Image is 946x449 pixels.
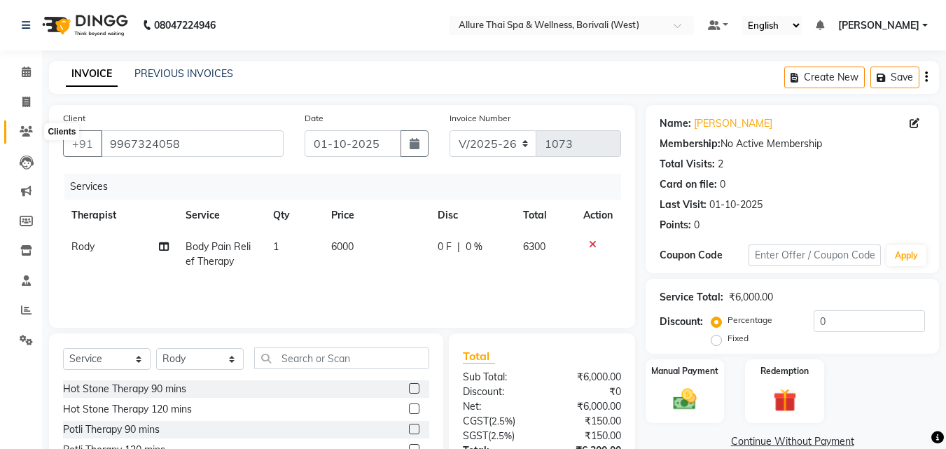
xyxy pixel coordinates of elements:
div: Membership: [660,137,721,151]
label: Date [305,112,324,125]
button: Create New [784,67,865,88]
span: 6300 [523,240,545,253]
th: Service [177,200,265,231]
div: 0 [720,177,725,192]
div: ₹150.00 [542,429,632,443]
div: Total Visits: [660,157,715,172]
div: ₹6,000.00 [729,290,773,305]
label: Redemption [760,365,809,378]
th: Therapist [63,200,177,231]
span: Rody [71,240,95,253]
div: ( ) [452,414,542,429]
div: Last Visit: [660,198,707,212]
span: 6000 [331,240,354,253]
b: 08047224946 [154,6,216,45]
label: Manual Payment [651,365,718,378]
span: SGST [463,429,488,442]
label: Fixed [728,332,749,345]
button: Save [870,67,919,88]
button: Apply [886,245,926,266]
div: Services [64,174,632,200]
div: Discount: [452,385,542,399]
th: Disc [429,200,515,231]
img: _gift.svg [766,386,804,415]
th: Qty [265,200,323,231]
th: Price [323,200,430,231]
span: 1 [273,240,279,253]
span: 2.5% [492,415,513,427]
a: INVOICE [66,62,118,87]
span: 0 % [466,240,482,254]
div: Sub Total: [452,370,542,385]
span: Total [463,349,495,364]
label: Percentage [728,314,772,326]
div: Clients [44,123,79,140]
div: Name: [660,116,691,131]
div: Hot Stone Therapy 120 mins [63,402,192,417]
a: [PERSON_NAME] [694,116,772,131]
div: Coupon Code [660,248,748,263]
div: Card on file: [660,177,717,192]
input: Enter Offer / Coupon Code [749,244,881,266]
span: 0 F [438,240,452,254]
a: PREVIOUS INVOICES [134,67,233,80]
span: 2.5% [491,430,512,441]
label: Client [63,112,85,125]
div: Net: [452,399,542,414]
span: | [457,240,460,254]
a: Continue Without Payment [648,434,936,449]
label: Invoice Number [450,112,510,125]
div: ₹0 [542,385,632,399]
div: Potli Therapy 90 mins [63,422,160,437]
div: 01-10-2025 [709,198,763,212]
img: logo [36,6,132,45]
div: ₹150.00 [542,414,632,429]
span: Body Pain Relief Therapy [186,240,251,268]
img: _cash.svg [666,386,704,413]
div: Service Total: [660,290,723,305]
input: Search or Scan [254,347,429,369]
div: Hot Stone Therapy 90 mins [63,382,186,396]
span: [PERSON_NAME] [838,18,919,33]
div: ₹6,000.00 [542,399,632,414]
button: +91 [63,130,102,157]
div: Points: [660,218,691,233]
div: Discount: [660,315,703,329]
div: No Active Membership [660,137,925,151]
th: Total [515,200,575,231]
input: Search by Name/Mobile/Email/Code [101,130,284,157]
div: 2 [718,157,723,172]
span: CGST [463,415,489,427]
div: 0 [694,218,700,233]
div: ₹6,000.00 [542,370,632,385]
div: ( ) [452,429,542,443]
th: Action [575,200,621,231]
